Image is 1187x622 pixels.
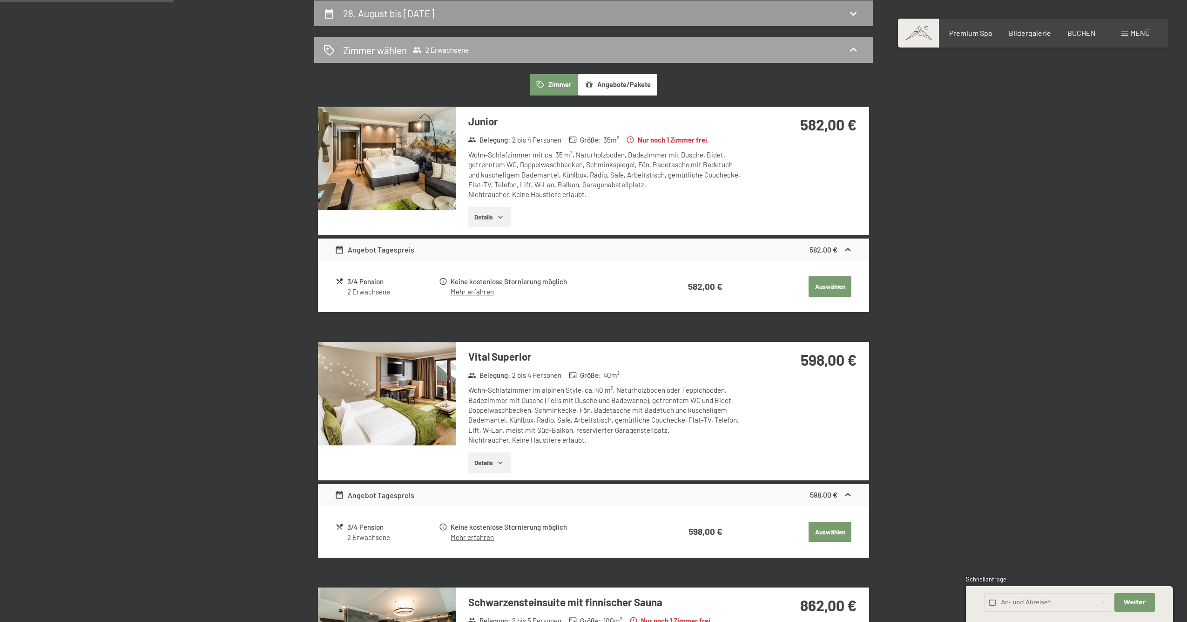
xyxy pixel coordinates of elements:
[318,484,869,506] div: Angebot Tagespreis598,00 €
[451,533,494,541] a: Mehr erfahren
[451,522,644,533] div: Keine kostenlose Stornierung möglich
[451,276,644,287] div: Keine kostenlose Stornierung möglich
[343,43,407,57] h2: Zimmer wählen
[949,28,992,37] a: Premium Spa
[468,452,511,473] button: Details
[468,370,510,380] strong: Belegung :
[468,135,510,145] strong: Belegung :
[318,239,869,261] div: Angebot Tagespreis582,00 €
[800,116,857,133] strong: 582,00 €
[801,351,857,369] strong: 598,00 €
[603,135,619,145] span: 35 m²
[1009,28,1051,37] a: Bildergalerie
[1130,28,1150,37] span: Menü
[512,135,561,145] span: 2 bis 4 Personen
[530,74,578,96] button: Zimmer
[626,135,709,145] strong: Nur noch 1 Zimmer frei.
[512,370,561,380] span: 2 bis 4 Personen
[335,244,415,255] div: Angebot Tagespreis
[809,522,851,542] button: Auswählen
[347,287,438,297] div: 2 Erwachsene
[800,596,857,614] strong: 862,00 €
[810,490,837,499] strong: 598,00 €
[343,7,434,19] h2: 28. August bis [DATE]
[468,385,745,445] div: Wohn-Schlafzimmer im alpinen Style, ca. 40 m², Naturholzboden oder Teppichboden, Badezimmer mit D...
[347,533,438,542] div: 2 Erwachsene
[688,526,722,537] strong: 598,00 €
[412,45,469,55] span: 2 Erwachsene
[578,74,657,96] button: Angebote/Pakete
[809,276,851,297] button: Auswählen
[318,107,456,210] img: mss_renderimg.php
[468,150,745,199] div: Wohn-Schlafzimmer mit ca. 35 m², Naturholzboden, Badezimmer mit Dusche, Bidet, getrenntem WC, Dop...
[451,287,494,296] a: Mehr erfahren
[318,342,456,445] img: mss_renderimg.php
[688,281,722,292] strong: 582,00 €
[468,114,745,129] h3: Junior
[468,595,745,609] h3: Schwarzensteinsuite mit finnischer Sauna
[569,135,601,145] strong: Größe :
[1114,593,1154,612] button: Weiter
[1124,598,1146,607] span: Weiter
[347,276,438,287] div: 3/4 Pension
[468,207,511,227] button: Details
[468,349,745,364] h3: Vital Superior
[809,245,837,254] strong: 582,00 €
[347,522,438,533] div: 3/4 Pension
[1067,28,1096,37] a: BUCHEN
[335,490,415,501] div: Angebot Tagespreis
[603,370,620,380] span: 40 m²
[569,370,601,380] strong: Größe :
[966,575,1006,583] span: Schnellanfrage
